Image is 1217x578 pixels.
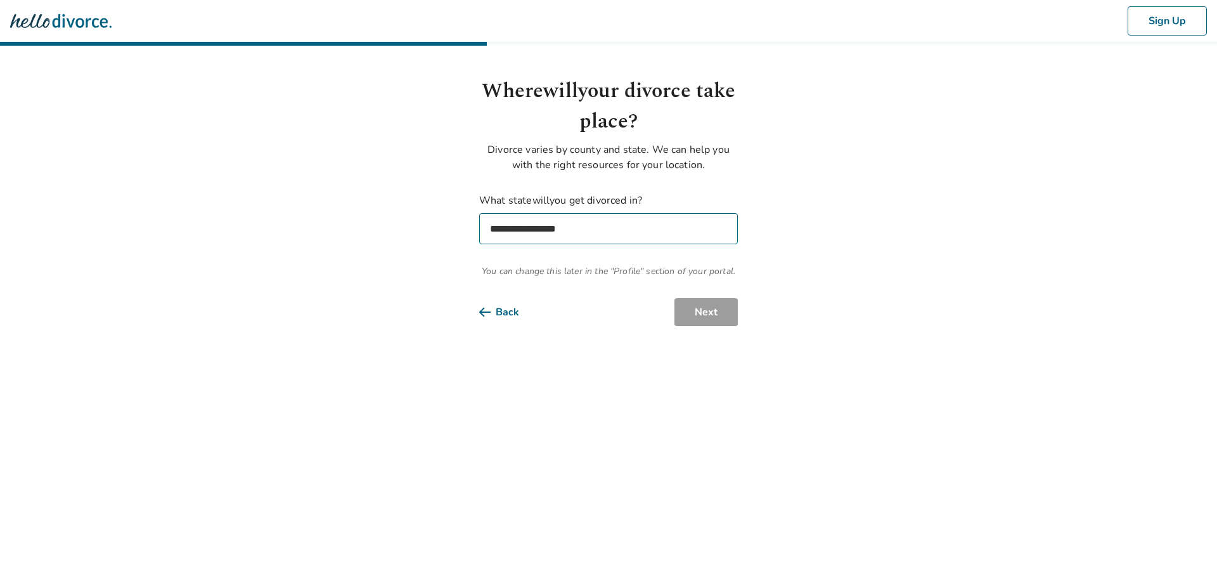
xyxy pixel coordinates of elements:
p: Divorce varies by county and state. We can help you with the right resources for your location. [479,142,738,173]
span: You can change this later in the "Profile" section of your portal. [479,265,738,278]
button: Back [479,298,539,326]
button: Sign Up [1128,6,1207,36]
select: What statewillyou get divorced in? [479,213,738,244]
button: Next [674,298,738,326]
label: What state will you get divorced in? [479,193,738,244]
h1: Where will your divorce take place? [479,76,738,137]
img: Hello Divorce Logo [10,8,112,34]
iframe: Chat Widget [1154,517,1217,578]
